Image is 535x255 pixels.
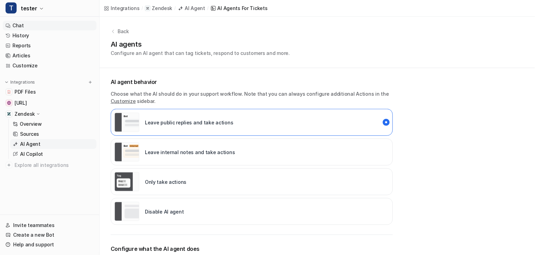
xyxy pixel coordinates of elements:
button: Integrations [3,79,37,86]
p: Configure an AI agent that can tag tickets, respond to customers and more. [111,49,290,57]
span: T [6,2,17,13]
h1: AI agents [111,39,290,49]
a: Create a new Bot [3,230,96,240]
h2: Configure what the AI agent does [111,245,393,253]
a: History [3,31,96,40]
a: AI Agent [10,139,96,149]
span: / [174,5,176,11]
img: www.eesel.ai [7,101,11,105]
p: Sources [20,131,39,138]
div: AI Agent [185,4,205,12]
div: paused::disabled [111,198,393,225]
img: Leave internal notes and take actions [114,142,139,162]
p: AI Copilot [20,151,43,158]
a: Zendesk [145,5,172,12]
div: AI Agents for tickets [218,4,268,12]
a: Chat [3,21,96,30]
a: Sources [10,129,96,139]
span: / [207,5,209,11]
p: Choose what the AI should do in your support workflow. Note that you can always configure additio... [111,90,393,105]
span: Explore all integrations [15,160,94,171]
img: Only take actions [114,172,139,191]
a: Overview [10,119,96,129]
p: AI Agent [20,141,40,148]
img: explore all integrations [6,162,12,169]
img: Leave public replies and take actions [114,113,139,132]
p: Zendesk [15,111,35,117]
p: Disable AI agent [145,208,184,215]
a: Integrations [104,4,140,12]
div: live::disabled [111,168,393,195]
a: www.eesel.ai[URL] [3,98,96,108]
div: live::external_reply [111,109,393,136]
div: live::internal_reply [111,139,393,166]
a: AI Copilot [10,149,96,159]
span: / [142,5,143,11]
a: Invite teammates [3,220,96,230]
a: Customize [3,61,96,70]
p: Overview [20,121,42,127]
img: PDF Files [7,90,11,94]
p: AI agent behavior [111,78,393,86]
p: Only take actions [145,178,186,186]
img: expand menu [4,80,9,85]
a: AI Agents for tickets [211,4,268,12]
a: PDF FilesPDF Files [3,87,96,97]
a: Reports [3,41,96,50]
p: Back [118,28,129,35]
span: tester [21,3,37,13]
span: PDF Files [15,88,36,95]
p: Leave internal notes and take actions [145,149,235,156]
img: menu_add.svg [88,80,93,85]
a: Customize [111,98,136,104]
p: Leave public replies and take actions [145,119,233,126]
p: Integrations [10,79,35,85]
a: Help and support [3,240,96,249]
a: Explore all integrations [3,160,96,170]
img: Zendesk [7,112,11,116]
img: Disable AI agent [114,202,139,221]
span: [URL] [15,100,27,106]
p: Zendesk [152,5,172,12]
a: Articles [3,51,96,60]
a: AI Agent [178,4,205,12]
div: Integrations [111,4,140,12]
